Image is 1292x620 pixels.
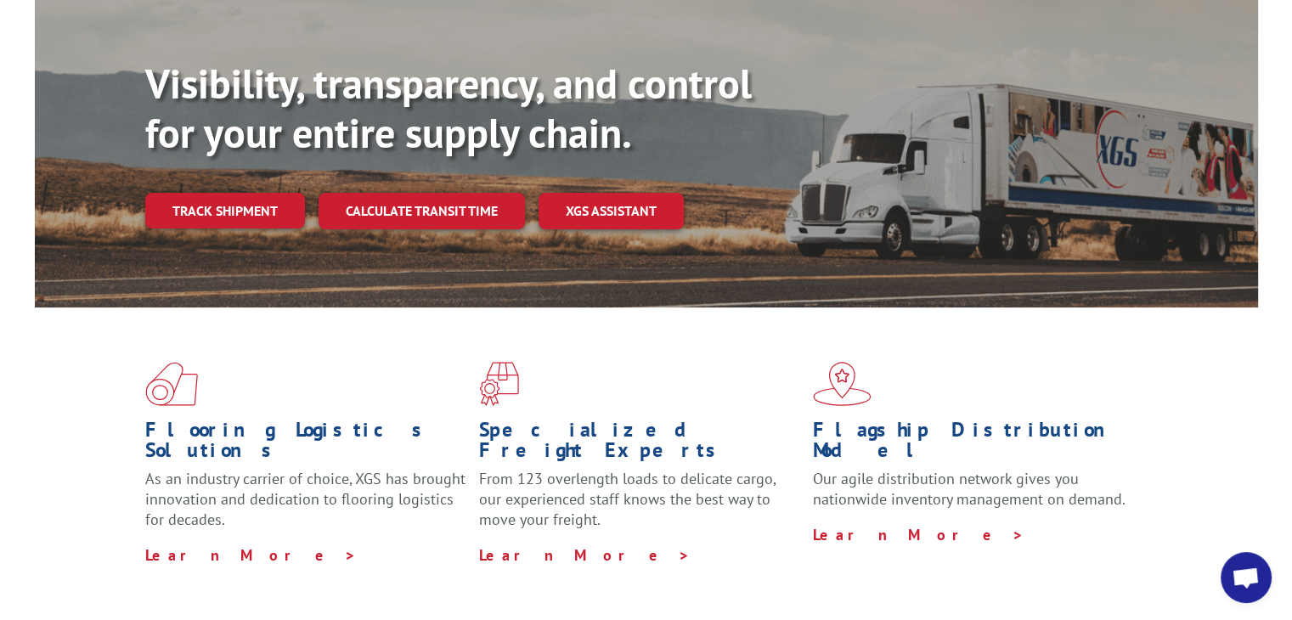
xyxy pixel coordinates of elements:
h1: Specialized Freight Experts [479,420,800,469]
img: xgs-icon-total-supply-chain-intelligence-red [145,362,198,406]
a: Calculate transit time [319,193,525,229]
a: Learn More > [145,545,357,565]
a: Track shipment [145,193,305,228]
span: Our agile distribution network gives you nationwide inventory management on demand. [813,469,1126,509]
b: Visibility, transparency, and control for your entire supply chain. [145,57,752,159]
a: XGS ASSISTANT [539,193,684,229]
img: xgs-icon-flagship-distribution-model-red [813,362,872,406]
h1: Flagship Distribution Model [813,420,1134,469]
h1: Flooring Logistics Solutions [145,420,466,469]
a: Learn More > [813,525,1024,544]
div: Open chat [1221,552,1272,603]
span: As an industry carrier of choice, XGS has brought innovation and dedication to flooring logistics... [145,469,465,529]
p: From 123 overlength loads to delicate cargo, our experienced staff knows the best way to move you... [479,469,800,544]
img: xgs-icon-focused-on-flooring-red [479,362,519,406]
a: Learn More > [479,545,691,565]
